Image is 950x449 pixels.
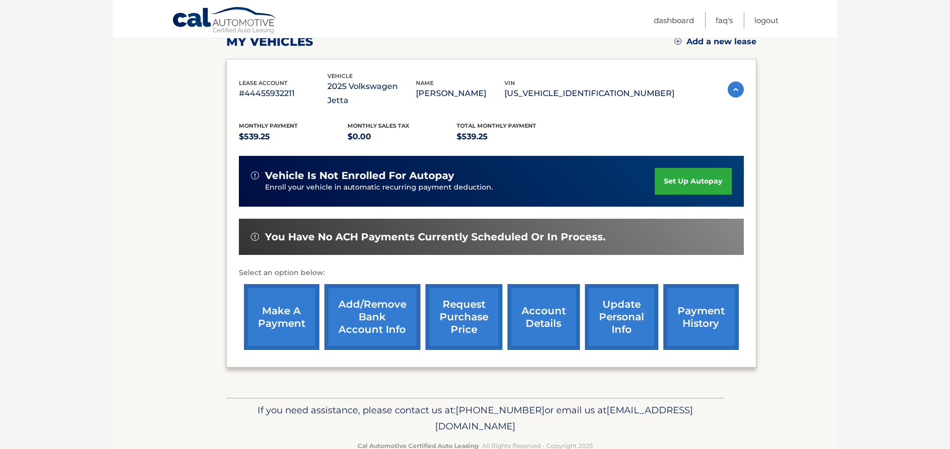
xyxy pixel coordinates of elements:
[416,79,434,86] span: name
[226,34,313,49] h2: my vehicles
[233,402,718,434] p: If you need assistance, please contact us at: or email us at
[327,72,353,79] span: vehicle
[239,130,348,144] p: $539.25
[457,130,566,144] p: $539.25
[324,284,420,350] a: Add/Remove bank account info
[239,267,744,279] p: Select an option below:
[754,12,779,29] a: Logout
[251,233,259,241] img: alert-white.svg
[728,81,744,98] img: accordion-active.svg
[674,38,681,45] img: add.svg
[663,284,739,350] a: payment history
[674,37,756,47] a: Add a new lease
[239,79,288,86] span: lease account
[251,171,259,179] img: alert-white.svg
[172,7,278,36] a: Cal Automotive
[716,12,733,29] a: FAQ's
[654,12,694,29] a: Dashboard
[239,122,298,129] span: Monthly Payment
[348,122,409,129] span: Monthly sales Tax
[416,86,504,101] p: [PERSON_NAME]
[456,404,545,416] span: [PHONE_NUMBER]
[504,79,515,86] span: vin
[504,86,674,101] p: [US_VEHICLE_IDENTIFICATION_NUMBER]
[425,284,502,350] a: request purchase price
[457,122,536,129] span: Total Monthly Payment
[265,182,655,193] p: Enroll your vehicle in automatic recurring payment deduction.
[655,168,731,195] a: set up autopay
[239,86,327,101] p: #44455932211
[244,284,319,350] a: make a payment
[585,284,658,350] a: update personal info
[348,130,457,144] p: $0.00
[265,169,454,182] span: vehicle is not enrolled for autopay
[507,284,580,350] a: account details
[435,404,693,432] span: [EMAIL_ADDRESS][DOMAIN_NAME]
[265,231,606,243] span: You have no ACH payments currently scheduled or in process.
[327,79,416,108] p: 2025 Volkswagen Jetta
